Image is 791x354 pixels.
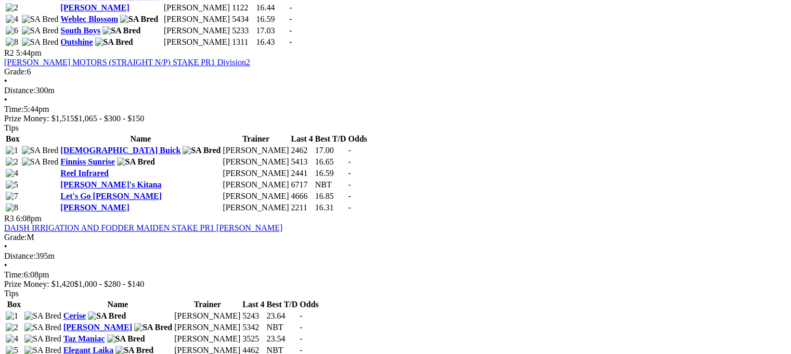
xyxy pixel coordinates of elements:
[4,86,787,95] div: 300m
[4,233,787,242] div: M
[291,134,314,144] th: Last 4
[120,15,158,24] img: SA Bred
[300,311,302,320] span: -
[60,180,161,189] a: [PERSON_NAME]'s Kitana
[63,323,132,332] a: [PERSON_NAME]
[291,145,314,156] td: 2462
[107,334,145,344] img: SA Bred
[6,26,18,35] img: 6
[300,323,302,332] span: -
[22,37,59,47] img: SA Bred
[163,14,230,24] td: [PERSON_NAME]
[4,105,787,114] div: 5:44pm
[4,95,7,104] span: •
[231,14,254,24] td: 5434
[63,299,173,310] th: Name
[266,334,299,344] td: 23.54
[4,270,24,279] span: Time:
[315,168,347,179] td: 16.59
[222,145,289,156] td: [PERSON_NAME]
[6,323,18,332] img: 2
[315,191,347,201] td: 16.85
[4,251,35,260] span: Distance:
[291,157,314,167] td: 5413
[266,299,299,310] th: Best T/D
[74,114,145,123] span: $1,065 - $300 - $150
[222,168,289,179] td: [PERSON_NAME]
[6,3,18,12] img: 2
[255,3,288,13] td: 16.44
[4,251,787,261] div: 395m
[6,157,18,167] img: 2
[4,214,14,223] span: R3
[4,77,7,85] span: •
[6,134,20,143] span: Box
[6,311,18,321] img: 1
[222,203,289,213] td: [PERSON_NAME]
[163,26,230,36] td: [PERSON_NAME]
[174,334,241,344] td: [PERSON_NAME]
[22,157,59,167] img: SA Bred
[348,169,351,178] span: -
[4,289,19,298] span: Tips
[63,311,86,320] a: Cerise
[60,203,129,212] a: [PERSON_NAME]
[163,37,230,47] td: [PERSON_NAME]
[299,299,319,310] th: Odds
[7,300,21,309] span: Box
[242,322,265,333] td: 5342
[231,26,254,36] td: 5233
[255,14,288,24] td: 16.59
[24,323,61,332] img: SA Bred
[289,3,292,12] span: -
[348,157,351,166] span: -
[347,134,367,144] th: Odds
[134,323,172,332] img: SA Bred
[60,26,100,35] a: South Boys
[4,48,14,57] span: R2
[4,233,27,242] span: Grade:
[60,3,129,12] a: [PERSON_NAME]
[315,203,347,213] td: 16.31
[60,192,162,200] a: Let's Go [PERSON_NAME]
[63,334,105,343] a: Taz Maniac
[4,67,787,77] div: 6
[315,157,347,167] td: 16.65
[4,67,27,76] span: Grade:
[16,214,42,223] span: 6:08pm
[117,157,155,167] img: SA Bred
[222,134,289,144] th: Trainer
[222,191,289,201] td: [PERSON_NAME]
[4,242,7,251] span: •
[183,146,221,155] img: SA Bred
[4,223,282,232] a: DAISH IRRIGATION AND FODDER MAIDEN STAKE PR1 [PERSON_NAME]
[291,168,314,179] td: 2441
[22,26,59,35] img: SA Bred
[300,334,302,343] span: -
[266,322,299,333] td: NBT
[88,311,126,321] img: SA Bred
[4,280,787,289] div: Prize Money: $1,420
[24,311,61,321] img: SA Bred
[95,37,133,47] img: SA Bred
[289,26,292,35] span: -
[4,270,787,280] div: 6:08pm
[242,334,265,344] td: 3525
[16,48,42,57] span: 5:44pm
[242,299,265,310] th: Last 4
[222,180,289,190] td: [PERSON_NAME]
[24,334,61,344] img: SA Bred
[6,15,18,24] img: 4
[60,15,118,23] a: Weblec Blossom
[174,322,241,333] td: [PERSON_NAME]
[291,180,314,190] td: 6717
[6,169,18,178] img: 4
[242,311,265,321] td: 5243
[60,146,180,155] a: [DEMOGRAPHIC_DATA] Buick
[348,203,351,212] span: -
[60,169,109,178] a: Reel Infrared
[4,123,19,132] span: Tips
[315,134,347,144] th: Best T/D
[315,145,347,156] td: 17.00
[315,180,347,190] td: NBT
